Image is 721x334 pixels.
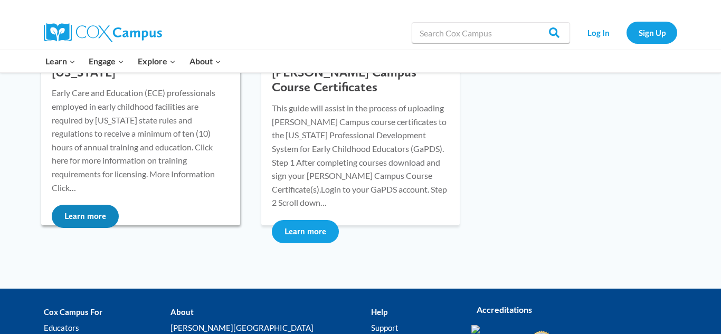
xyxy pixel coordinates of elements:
a: Sign Up [627,22,677,43]
p: This guide will assist in the process of uploading [PERSON_NAME] Campus course certificates to th... [272,101,450,209]
button: Child menu of About [183,50,228,72]
a: GaPDSState Registry GaPDS | 5 Steps to Upload [PERSON_NAME] Campus Course Certificates This guide... [261,17,460,225]
button: Child menu of Learn [39,50,82,72]
strong: Accreditations [477,304,532,314]
nav: Secondary Navigation [575,22,677,43]
a: Log In [575,22,621,43]
input: Search Cox Campus [412,22,570,43]
button: Child menu of Explore [131,50,183,72]
img: Cox Campus [44,23,162,42]
nav: Primary Navigation [39,50,227,72]
a: GaPDSState Registry Training Requirements in [US_STATE] Early Care and Education (ECE) profession... [41,17,240,225]
button: Learn more [52,205,119,228]
p: Early Care and Education (ECE) professionals employed in early childhood facilities are required ... [52,86,230,194]
button: Child menu of Engage [82,50,131,72]
button: Learn more [272,220,339,243]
